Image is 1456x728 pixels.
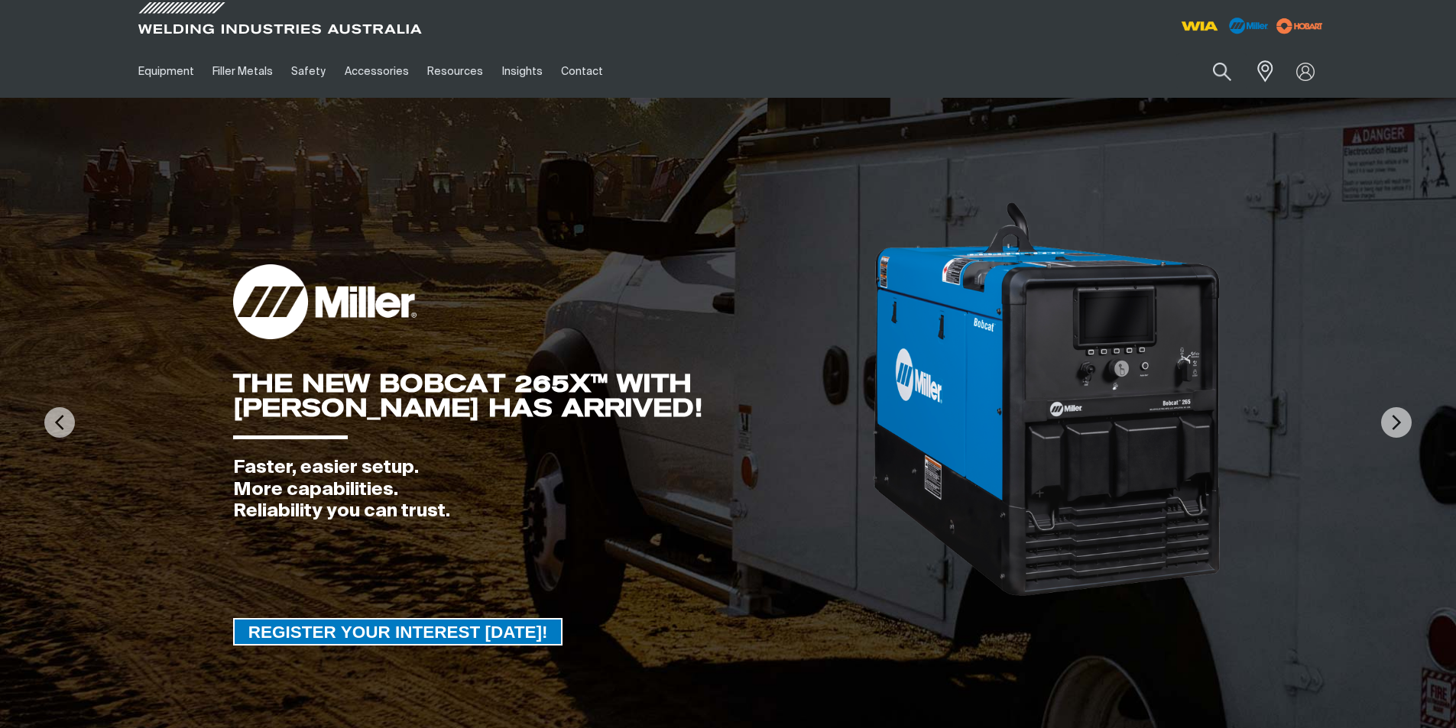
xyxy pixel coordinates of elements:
[233,371,871,420] div: THE NEW BOBCAT 265X™ WITH [PERSON_NAME] HAS ARRIVED!
[233,457,871,523] div: Faster, easier setup. More capabilities. Reliability you can trust.
[129,45,203,98] a: Equipment
[1272,15,1328,37] img: miller
[552,45,612,98] a: Contact
[1381,407,1412,438] img: NextArrow
[129,45,1028,98] nav: Main
[282,45,335,98] a: Safety
[1196,53,1248,89] button: Search products
[418,45,492,98] a: Resources
[336,45,418,98] a: Accessories
[1176,53,1247,89] input: Product name or item number...
[44,407,75,438] img: PrevArrow
[235,618,562,645] span: REGISTER YOUR INTEREST [DATE]!
[233,618,563,645] a: REGISTER YOUR INTEREST TODAY!
[492,45,551,98] a: Insights
[203,45,282,98] a: Filler Metals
